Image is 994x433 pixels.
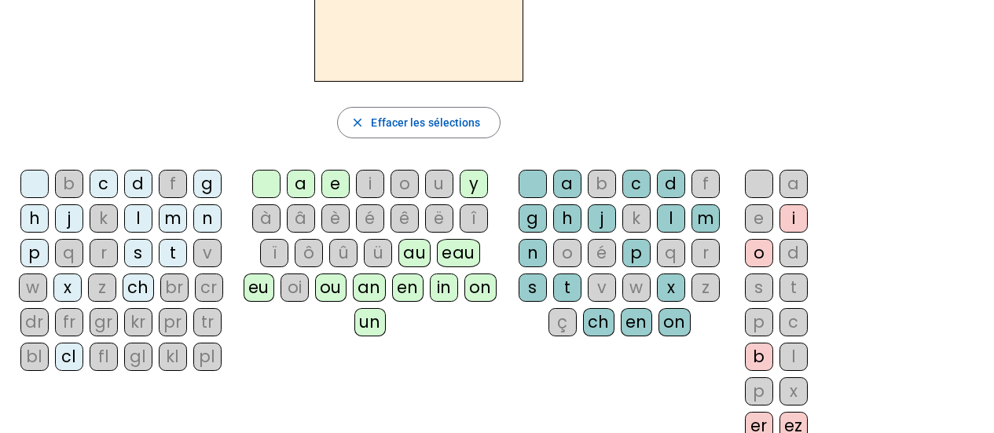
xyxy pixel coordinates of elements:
div: kl [159,343,187,371]
div: s [519,273,547,302]
button: Effacer les sélections [337,107,500,138]
div: ou [315,273,347,302]
div: m [691,204,720,233]
div: m [159,204,187,233]
div: x [779,377,808,405]
div: bl [20,343,49,371]
div: b [745,343,773,371]
div: cl [55,343,83,371]
div: o [391,170,419,198]
div: p [20,239,49,267]
div: on [464,273,497,302]
div: an [353,273,386,302]
div: eau [437,239,480,267]
div: b [588,170,616,198]
div: d [779,239,808,267]
div: g [519,204,547,233]
div: ch [583,308,614,336]
div: au [398,239,431,267]
div: è [321,204,350,233]
div: kr [124,308,152,336]
div: e [321,170,350,198]
div: t [553,273,581,302]
div: r [691,239,720,267]
div: à [252,204,281,233]
div: p [745,377,773,405]
div: w [622,273,651,302]
div: gl [124,343,152,371]
div: û [329,239,358,267]
div: z [691,273,720,302]
div: e [745,204,773,233]
div: k [90,204,118,233]
div: tr [193,308,222,336]
div: cr [195,273,223,302]
div: j [588,204,616,233]
div: ê [391,204,419,233]
div: u [425,170,453,198]
mat-icon: close [350,116,365,130]
div: p [745,308,773,336]
div: h [20,204,49,233]
div: on [658,308,691,336]
div: î [460,204,488,233]
div: p [622,239,651,267]
div: é [588,239,616,267]
div: z [88,273,116,302]
div: c [622,170,651,198]
div: c [779,308,808,336]
div: gr [90,308,118,336]
div: pr [159,308,187,336]
span: Effacer les sélections [371,113,480,132]
div: ç [548,308,577,336]
div: ë [425,204,453,233]
div: eu [244,273,274,302]
div: o [553,239,581,267]
div: y [460,170,488,198]
div: a [553,170,581,198]
div: en [392,273,424,302]
div: ü [364,239,392,267]
div: x [657,273,685,302]
div: q [657,239,685,267]
div: f [691,170,720,198]
div: fr [55,308,83,336]
div: a [287,170,315,198]
div: v [193,239,222,267]
div: pl [193,343,222,371]
div: i [356,170,384,198]
div: d [657,170,685,198]
div: j [55,204,83,233]
div: g [193,170,222,198]
div: en [621,308,652,336]
div: t [159,239,187,267]
div: a [779,170,808,198]
div: q [55,239,83,267]
div: r [90,239,118,267]
div: s [745,273,773,302]
div: br [160,273,189,302]
div: k [622,204,651,233]
div: n [193,204,222,233]
div: c [90,170,118,198]
div: l [124,204,152,233]
div: un [354,308,386,336]
div: f [159,170,187,198]
div: ô [295,239,323,267]
div: â [287,204,315,233]
div: s [124,239,152,267]
div: h [553,204,581,233]
div: ï [260,239,288,267]
div: l [657,204,685,233]
div: dr [20,308,49,336]
div: in [430,273,458,302]
div: t [779,273,808,302]
div: x [53,273,82,302]
div: oi [281,273,309,302]
div: i [779,204,808,233]
div: v [588,273,616,302]
div: l [779,343,808,371]
div: ch [123,273,154,302]
div: w [19,273,47,302]
div: o [745,239,773,267]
